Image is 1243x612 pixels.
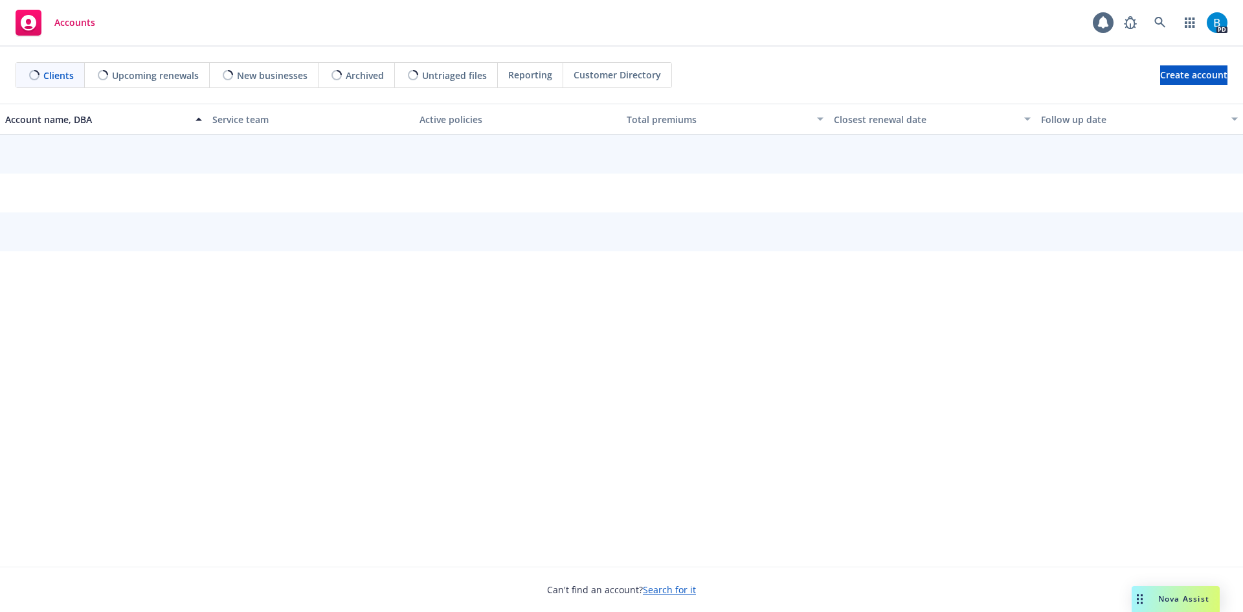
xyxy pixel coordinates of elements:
span: Untriaged files [422,69,487,82]
a: Switch app [1177,10,1203,36]
div: Account name, DBA [5,113,188,126]
span: Accounts [54,17,95,28]
span: Archived [346,69,384,82]
span: Can't find an account? [547,583,696,596]
button: Active policies [414,104,621,135]
div: Drag to move [1132,586,1148,612]
span: Reporting [508,68,552,82]
div: Closest renewal date [834,113,1016,126]
a: Search for it [643,584,696,596]
a: Create account [1160,65,1227,85]
span: Nova Assist [1158,593,1209,604]
a: Search [1147,10,1173,36]
button: Service team [207,104,414,135]
button: Total premiums [621,104,829,135]
span: Customer Directory [574,68,661,82]
a: Accounts [10,5,100,41]
button: Follow up date [1036,104,1243,135]
button: Nova Assist [1132,586,1220,612]
div: Total premiums [627,113,809,126]
div: Service team [212,113,409,126]
button: Closest renewal date [829,104,1036,135]
div: Follow up date [1041,113,1224,126]
span: New businesses [237,69,308,82]
div: Active policies [420,113,616,126]
span: Create account [1160,63,1227,87]
img: photo [1207,12,1227,33]
span: Clients [43,69,74,82]
a: Report a Bug [1117,10,1143,36]
span: Upcoming renewals [112,69,199,82]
